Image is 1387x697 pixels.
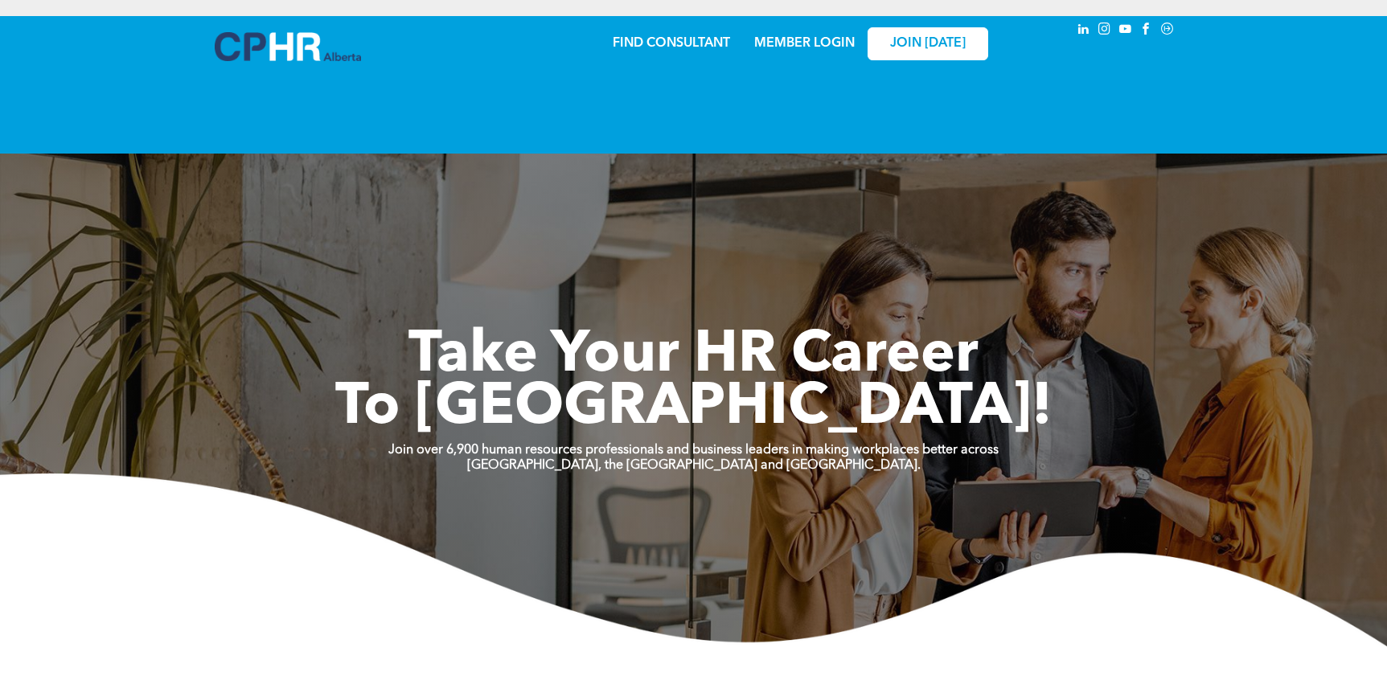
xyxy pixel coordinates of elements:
[1159,20,1176,42] a: Social network
[1096,20,1114,42] a: instagram
[890,36,966,51] span: JOIN [DATE]
[388,444,999,457] strong: Join over 6,900 human resources professionals and business leaders in making workplaces better ac...
[868,27,988,60] a: JOIN [DATE]
[408,327,979,385] span: Take Your HR Career
[215,32,361,61] img: A blue and white logo for cp alberta
[335,379,1053,437] span: To [GEOGRAPHIC_DATA]!
[754,37,855,50] a: MEMBER LOGIN
[613,37,730,50] a: FIND CONSULTANT
[1075,20,1093,42] a: linkedin
[1138,20,1155,42] a: facebook
[467,459,921,472] strong: [GEOGRAPHIC_DATA], the [GEOGRAPHIC_DATA] and [GEOGRAPHIC_DATA].
[1117,20,1135,42] a: youtube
